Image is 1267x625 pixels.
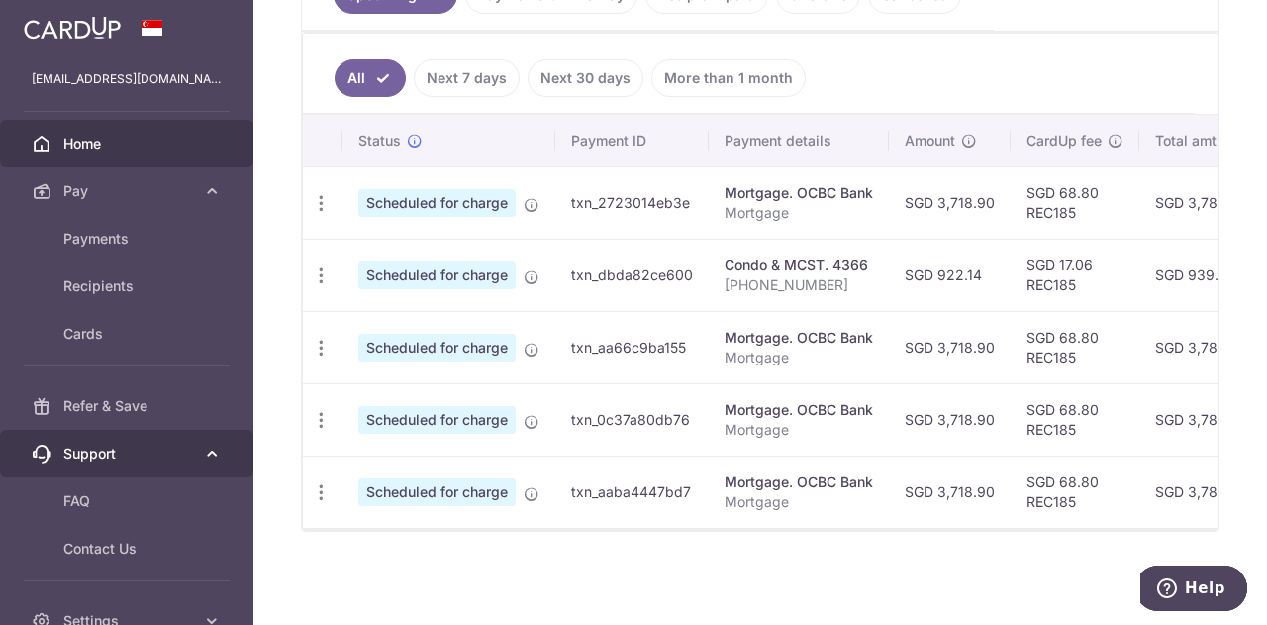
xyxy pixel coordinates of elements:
td: SGD 3,718.90 [889,166,1011,239]
p: Mortgage [725,492,873,512]
td: SGD 3,718.90 [889,311,1011,383]
span: Cards [63,324,194,344]
p: [PHONE_NUMBER] [725,275,873,295]
span: Help [45,14,85,32]
th: Payment ID [555,115,709,166]
td: SGD 68.80 REC185 [1011,311,1139,383]
div: Mortgage. OCBC Bank [725,328,873,348]
img: CardUp [24,16,121,40]
p: Mortgage [725,348,873,367]
span: Total amt. [1155,131,1220,151]
td: txn_0c37a80db76 [555,383,709,456]
span: Scheduled for charge [358,406,516,434]
td: SGD 3,787.70 [1139,311,1260,383]
td: SGD 3,718.90 [889,383,1011,456]
td: SGD 922.14 [889,239,1011,311]
th: Payment details [709,115,889,166]
td: SGD 939.20 [1139,239,1260,311]
a: More than 1 month [651,59,806,97]
span: Amount [905,131,955,151]
td: SGD 68.80 REC185 [1011,456,1139,528]
p: [EMAIL_ADDRESS][DOMAIN_NAME] [32,69,222,89]
td: txn_aa66c9ba155 [555,311,709,383]
a: All [335,59,406,97]
td: SGD 3,718.90 [889,456,1011,528]
span: Payments [63,229,194,249]
td: SGD 68.80 REC185 [1011,383,1139,456]
td: SGD 3,787.70 [1139,456,1260,528]
a: Next 30 days [528,59,643,97]
td: txn_2723014eb3e [555,166,709,239]
span: Pay [63,181,194,201]
span: Scheduled for charge [358,189,516,217]
td: txn_aaba4447bd7 [555,456,709,528]
p: Mortgage [725,420,873,440]
span: Status [358,131,401,151]
span: Scheduled for charge [358,261,516,289]
p: Mortgage [725,203,873,223]
span: Home [63,134,194,154]
td: SGD 68.80 REC185 [1011,166,1139,239]
a: Next 7 days [414,59,520,97]
div: Mortgage. OCBC Bank [725,472,873,492]
span: Recipients [63,276,194,296]
span: Refer & Save [63,396,194,416]
span: FAQ [63,491,194,511]
div: Condo & MCST. 4366 [725,256,873,275]
td: txn_dbda82ce600 [555,239,709,311]
td: SGD 3,787.70 [1139,383,1260,456]
div: Mortgage. OCBC Bank [725,183,873,203]
span: Scheduled for charge [358,334,516,362]
td: SGD 3,787.70 [1139,166,1260,239]
td: SGD 17.06 REC185 [1011,239,1139,311]
div: Mortgage. OCBC Bank [725,400,873,420]
span: Scheduled for charge [358,478,516,506]
span: CardUp fee [1026,131,1102,151]
span: Contact Us [63,539,194,559]
iframe: Opens a widget where you can find more information [1140,566,1247,615]
span: Support [63,444,194,464]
